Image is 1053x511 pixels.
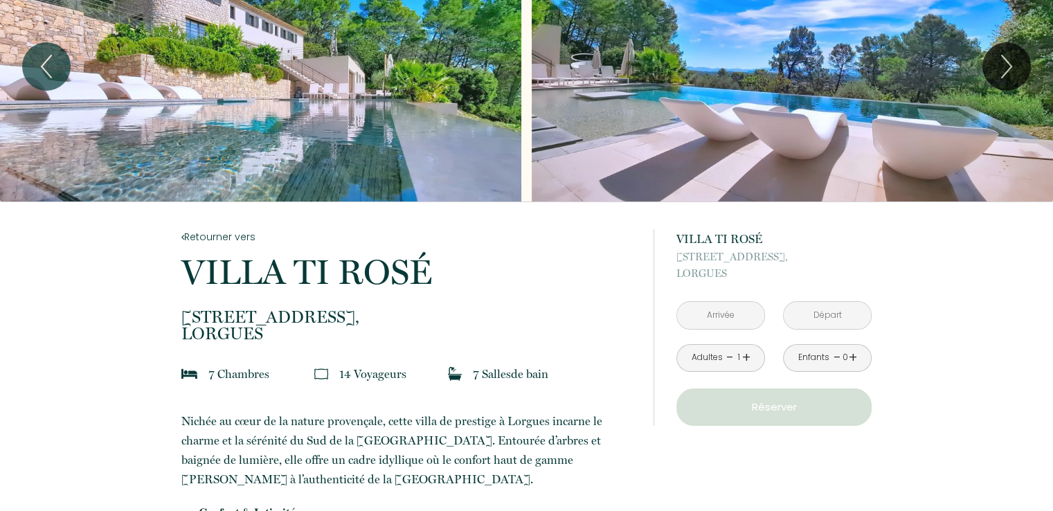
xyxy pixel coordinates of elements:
p: VILLA TI ROSÉ [676,229,872,249]
input: Arrivée [677,302,764,329]
button: Réserver [676,388,872,426]
button: Previous [22,42,71,91]
span: s [506,367,511,381]
button: Next [982,42,1031,91]
span: s [264,367,269,381]
a: - [833,347,840,368]
div: Adultes [691,351,722,364]
p: 7 Salle de bain [473,364,548,384]
p: VILLA TI ROSÉ [181,255,636,289]
img: guests [314,367,328,381]
p: Réserver [681,399,867,415]
p: LORGUES [181,309,636,342]
span: s [402,367,406,381]
a: + [849,347,857,368]
p: 7 Chambre [208,364,269,384]
a: + [742,347,750,368]
div: Enfants [798,351,829,364]
div: 1 [735,351,742,364]
a: - [726,347,734,368]
span: [STREET_ADDRESS], [181,309,636,325]
span: [STREET_ADDRESS], [676,249,872,265]
p: 14 Voyageur [339,364,406,384]
p: Nichée au cœur de la nature provençale, cette villa de prestige à Lorgues incarne le charme et la... [181,411,636,489]
div: 0 [842,351,849,364]
a: Retourner vers [181,229,636,244]
input: Départ [784,302,871,329]
p: LORGUES [676,249,872,282]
